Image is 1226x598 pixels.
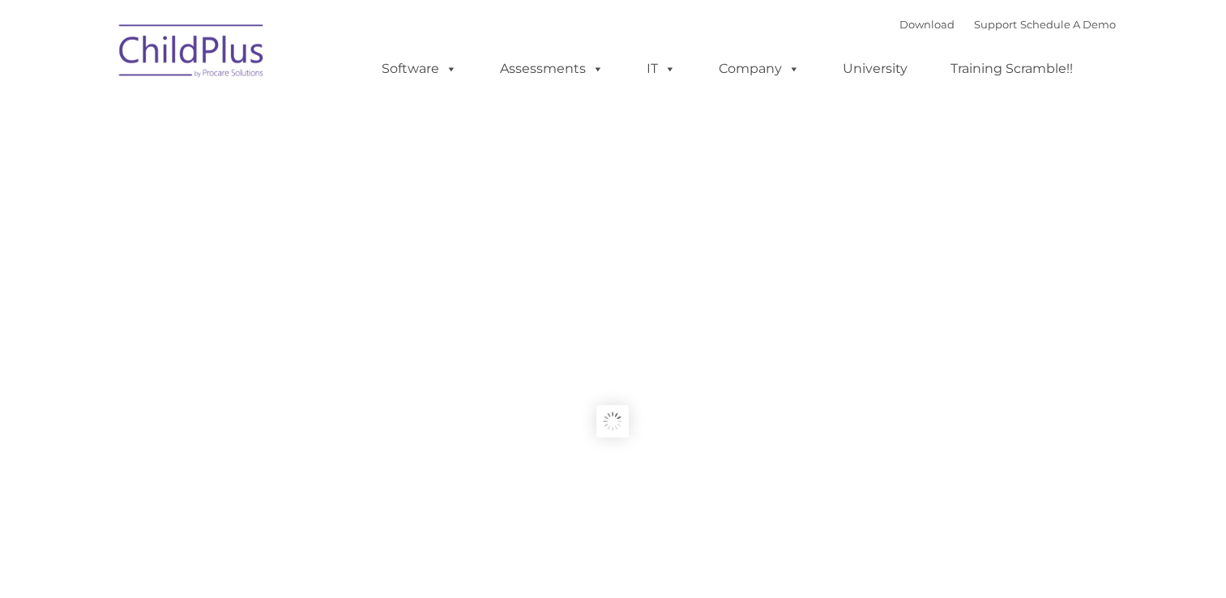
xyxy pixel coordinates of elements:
[974,18,1017,31] a: Support
[630,53,692,85] a: IT
[899,18,955,31] a: Download
[934,53,1089,85] a: Training Scramble!!
[703,53,816,85] a: Company
[899,18,1116,31] font: |
[827,53,924,85] a: University
[484,53,620,85] a: Assessments
[1020,18,1116,31] a: Schedule A Demo
[111,13,273,94] img: ChildPlus by Procare Solutions
[365,53,473,85] a: Software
